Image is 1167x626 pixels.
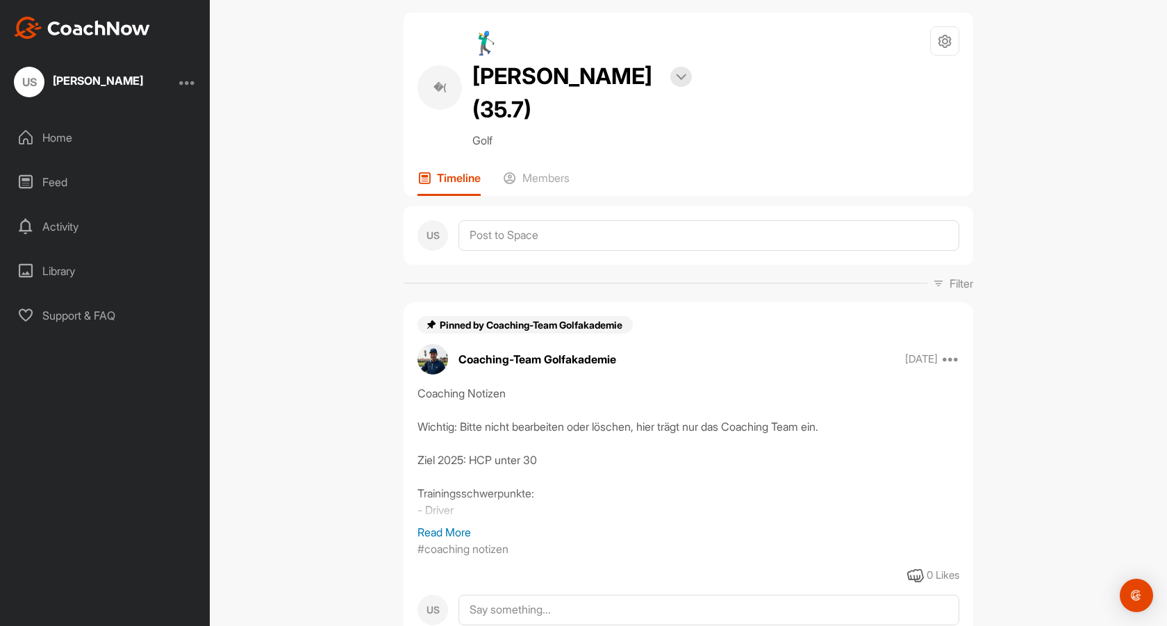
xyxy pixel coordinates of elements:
[14,17,150,39] img: CoachNow
[53,75,143,86] div: [PERSON_NAME]
[8,209,204,244] div: Activity
[417,524,959,541] p: Read More
[472,26,660,126] h2: 🏌‍♂ [PERSON_NAME] (35.7)
[905,352,938,366] p: [DATE]
[8,254,204,288] div: Library
[950,275,973,292] p: Filter
[426,319,437,330] img: pin
[8,120,204,155] div: Home
[8,165,204,199] div: Feed
[440,319,624,331] span: Pinned by Coaching-Team Golfakademie
[417,65,462,110] div: �(
[437,171,481,185] p: Timeline
[522,171,570,185] p: Members
[458,351,616,368] p: Coaching-Team Golfakademie
[1120,579,1153,612] div: Open Intercom Messenger
[417,541,508,557] p: #coaching notizen
[14,67,44,97] div: US
[417,595,448,625] div: US
[472,132,692,149] p: Golf
[927,568,959,584] div: 0 Likes
[676,74,686,81] img: arrow-down
[417,344,448,374] img: avatar
[8,298,204,333] div: Support & FAQ
[417,385,959,524] div: Coaching Notizen Wichtig: Bitte nicht bearbeiten oder löschen, hier trägt nur das Coaching Team e...
[417,220,448,251] div: US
